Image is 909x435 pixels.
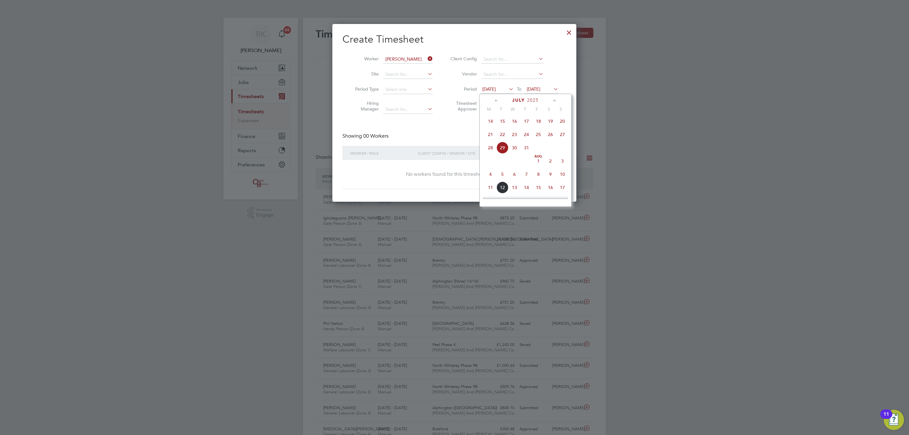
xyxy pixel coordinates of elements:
[449,86,477,92] label: Period
[507,106,519,112] span: W
[416,146,518,160] div: Client Config / Vendor / Site
[349,146,416,160] div: Worker / Role
[556,195,568,207] span: 24
[349,171,560,178] div: No workers found for this timesheet period.
[484,182,496,194] span: 11
[532,168,544,180] span: 8
[508,195,520,207] span: 20
[544,155,556,167] span: 2
[527,98,538,103] span: 2025
[508,182,520,194] span: 13
[544,168,556,180] span: 9
[508,168,520,180] span: 6
[520,168,532,180] span: 7
[481,70,544,79] input: Search for...
[508,142,520,154] span: 30
[527,86,540,92] span: [DATE]
[556,182,568,194] span: 17
[532,195,544,207] span: 22
[520,142,532,154] span: 31
[342,33,566,46] h2: Create Timesheet
[482,86,496,92] span: [DATE]
[531,106,543,112] span: F
[520,182,532,194] span: 14
[484,168,496,180] span: 4
[520,128,532,140] span: 24
[508,115,520,127] span: 16
[508,128,520,140] span: 23
[544,182,556,194] span: 16
[350,100,379,112] label: Hiring Manager
[532,115,544,127] span: 18
[383,70,433,79] input: Search for...
[449,56,477,62] label: Client Config
[484,115,496,127] span: 14
[556,115,568,127] span: 20
[512,98,525,103] span: July
[449,71,477,77] label: Vendor
[555,106,567,112] span: S
[383,55,433,64] input: Search for...
[556,128,568,140] span: 27
[484,128,496,140] span: 21
[496,182,508,194] span: 12
[556,155,568,167] span: 3
[520,115,532,127] span: 17
[496,128,508,140] span: 22
[883,414,889,422] div: 11
[515,85,523,93] span: To
[342,133,390,140] div: Showing
[556,168,568,180] span: 10
[363,133,389,139] span: 00 Workers
[519,106,531,112] span: T
[350,71,379,77] label: Site
[449,100,477,112] label: Timesheet Approver
[543,106,555,112] span: S
[483,106,495,112] span: M
[496,142,508,154] span: 29
[383,105,433,114] input: Search for...
[496,115,508,127] span: 15
[544,128,556,140] span: 26
[350,56,379,62] label: Worker
[532,182,544,194] span: 15
[495,106,507,112] span: T
[532,155,544,167] span: 1
[496,168,508,180] span: 5
[496,195,508,207] span: 19
[532,155,544,158] span: Aug
[532,128,544,140] span: 25
[350,86,379,92] label: Period Type
[520,195,532,207] span: 21
[484,142,496,154] span: 28
[544,115,556,127] span: 19
[481,55,544,64] input: Search for...
[484,195,496,207] span: 18
[544,195,556,207] span: 23
[884,410,904,430] button: Open Resource Center, 11 new notifications
[383,85,433,94] input: Select one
